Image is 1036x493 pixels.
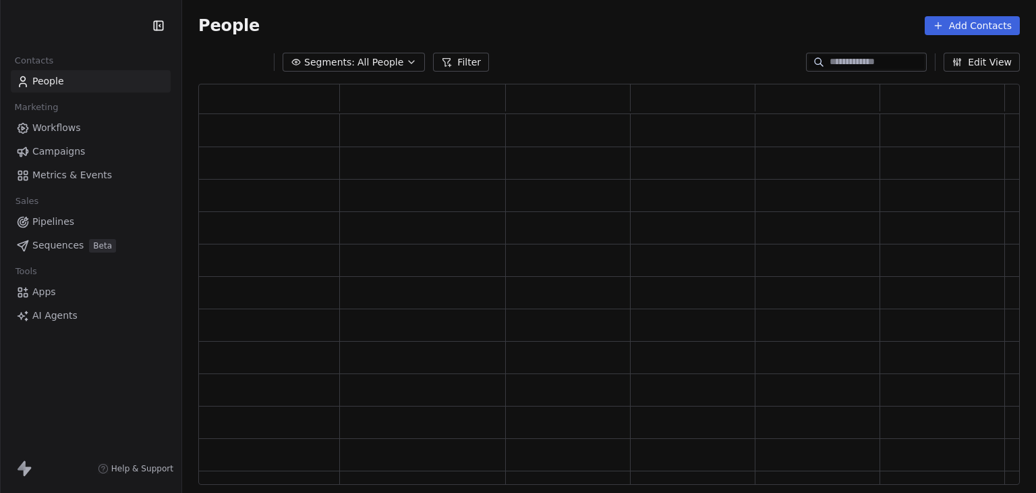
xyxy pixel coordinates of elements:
span: People [198,16,260,36]
span: Campaigns [32,145,85,159]
a: AI Agents [11,305,171,327]
span: Apps [32,285,56,299]
span: Pipelines [32,215,74,229]
a: People [11,70,171,93]
span: Metrics & Events [32,168,112,182]
span: AI Agents [32,309,78,323]
span: Sequences [32,238,84,253]
span: Marketing [9,97,64,118]
span: All People [357,55,403,70]
button: Filter [433,53,489,72]
span: Workflows [32,121,81,135]
button: Edit View [944,53,1020,72]
a: Campaigns [11,140,171,163]
span: Beta [89,239,116,253]
span: Contacts [9,51,59,71]
a: Apps [11,281,171,303]
a: SequencesBeta [11,234,171,257]
a: Metrics & Events [11,164,171,186]
a: Workflows [11,117,171,139]
a: Pipelines [11,211,171,233]
span: Sales [9,191,45,211]
span: Tools [9,261,42,282]
a: Help & Support [98,463,173,474]
span: Help & Support [111,463,173,474]
span: Segments: [304,55,355,70]
button: Add Contacts [925,16,1020,35]
span: People [32,74,64,88]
